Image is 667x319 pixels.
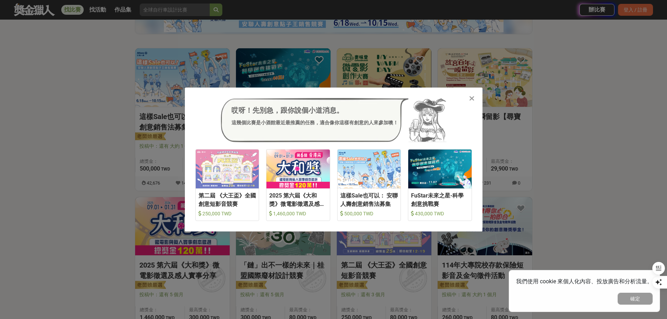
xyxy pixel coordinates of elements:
a: Cover ImageFuStar未來之星-科學創意挑戰賽 430,000 TWD [408,149,472,221]
img: Cover Image [266,150,330,188]
a: Cover Image第二屆 《大王盃》全國創意短影音競賽 250,000 TWD [195,149,259,221]
img: Avatar [409,98,446,142]
div: 500,000 TWD [340,210,398,217]
a: Cover Image2025 第六屆《大和獎》微電影徵選及感人實事分享 1,460,000 TWD [266,149,330,221]
button: 確定 [618,293,653,305]
div: FuStar未來之星-科學創意挑戰賽 [411,192,469,207]
div: 250,000 TWD [199,210,256,217]
div: 這幾個比賽是小酒館最近最推薦的任務，適合像你這樣有創意的人來參加噢！ [231,119,398,126]
span: 我們使用 cookie 來個人化內容、投放廣告和分析流量。 [516,278,653,285]
img: Cover Image [338,150,401,188]
div: 第二屆 《大王盃》全國創意短影音競賽 [199,192,256,207]
img: Cover Image [196,150,259,188]
div: 430,000 TWD [411,210,469,217]
img: Cover Image [408,150,472,188]
div: 哎呀！先別急，跟你說個小道消息。 [231,105,398,116]
div: 2025 第六屆《大和獎》微電影徵選及感人實事分享 [269,192,327,207]
a: Cover Image這樣Sale也可以： 安聯人壽創意銷售法募集 500,000 TWD [337,149,401,221]
div: 這樣Sale也可以： 安聯人壽創意銷售法募集 [340,192,398,207]
div: 1,460,000 TWD [269,210,327,217]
